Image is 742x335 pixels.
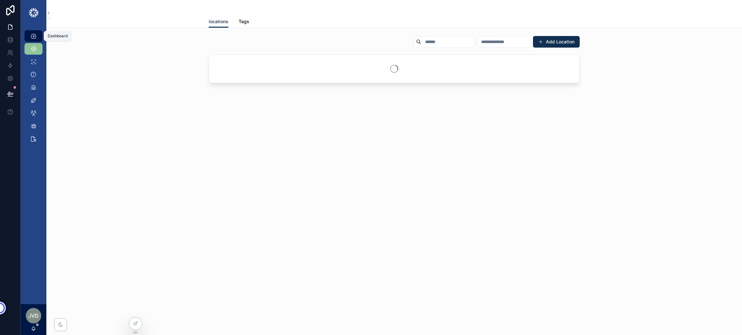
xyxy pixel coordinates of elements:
div: Dashboard [48,33,68,39]
img: App logo [28,8,39,18]
span: locations [209,18,228,25]
div: scrollable content [21,26,46,153]
a: locations [209,16,228,28]
a: Tags [239,16,249,29]
button: Add Location [533,36,580,48]
span: JVd [28,312,39,320]
span: Tags [239,18,249,25]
